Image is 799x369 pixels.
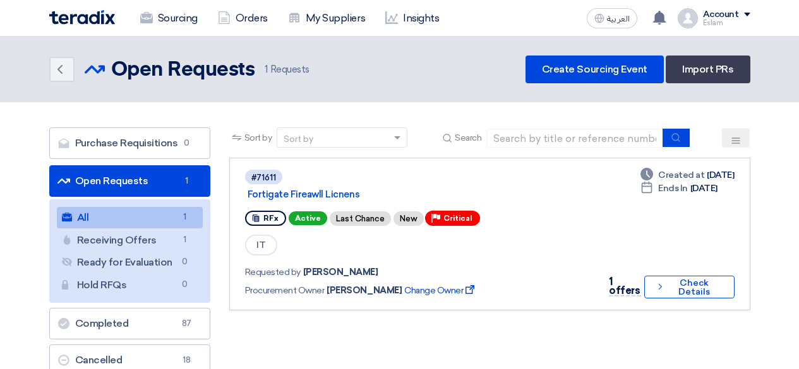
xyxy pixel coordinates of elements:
span: RFx [263,214,279,223]
a: Sourcing [130,4,208,32]
a: Completed87 [49,308,210,339]
span: 18 [179,354,195,366]
a: My Suppliers [278,4,375,32]
span: Procurement Owner [245,284,325,297]
span: [PERSON_NAME] [327,284,402,297]
span: IT [245,235,277,255]
span: 0 [177,255,193,269]
div: Last Chance [330,211,391,226]
a: Insights [375,4,449,32]
span: Created at [658,168,704,182]
span: 0 [177,278,193,291]
img: profile_test.png [678,8,698,28]
div: New [393,211,424,226]
span: Sort by [244,131,272,144]
span: Critical [443,214,472,223]
span: العربية [607,15,630,23]
span: 87 [179,317,195,330]
a: Receiving Offers [57,230,203,251]
a: Ready for Evaluation [57,252,203,273]
a: Fortigate Fireawll Licnens [248,189,563,200]
span: 0 [179,137,195,149]
a: Hold RFQs [57,274,203,296]
a: Open Requests1 [49,165,210,197]
div: Sort by [284,132,313,146]
span: 1 offers [609,276,640,296]
span: Requested by [245,266,301,279]
div: Eslam [703,20,750,26]
img: Teradix logo [49,10,115,25]
h2: Open Requests [111,57,255,83]
div: Account [703,9,739,20]
a: Create Sourcing Event [526,56,664,83]
span: Search [455,131,481,144]
span: Active [289,211,327,225]
a: Import PRs [666,56,750,83]
span: 1 [265,64,268,75]
span: Requests [265,62,309,77]
span: [PERSON_NAME] [303,266,378,279]
a: All [57,207,203,228]
span: Change Owner [404,284,477,297]
input: Search by title or reference number [486,129,663,148]
a: Purchase Requisitions0 [49,127,210,159]
button: Check Details [644,276,735,298]
div: [DATE] [640,182,718,195]
div: [DATE] [640,168,734,182]
div: #71611 [251,173,276,182]
span: 1 [177,211,193,224]
span: 1 [179,175,195,187]
span: 1 [177,233,193,247]
button: العربية [587,8,637,28]
a: Orders [208,4,278,32]
span: Ends In [658,182,688,195]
